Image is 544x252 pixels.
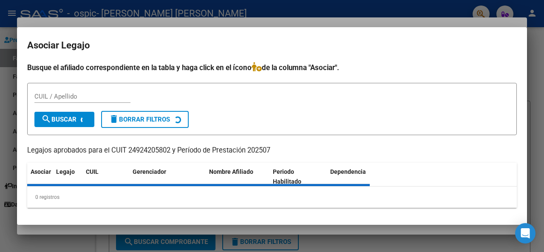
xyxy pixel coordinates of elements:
h2: Asociar Legajo [27,37,517,54]
mat-icon: search [41,114,51,124]
span: Buscar [41,116,76,123]
datatable-header-cell: Dependencia [327,163,391,191]
div: 0 registros [27,187,517,208]
datatable-header-cell: CUIL [82,163,129,191]
datatable-header-cell: Legajo [53,163,82,191]
span: Periodo Habilitado [273,168,301,185]
span: CUIL [86,168,99,175]
datatable-header-cell: Nombre Afiliado [206,163,269,191]
button: Buscar [34,112,94,127]
span: Asociar [31,168,51,175]
span: Borrar Filtros [109,116,170,123]
datatable-header-cell: Gerenciador [129,163,206,191]
span: Nombre Afiliado [209,168,253,175]
span: Legajo [56,168,75,175]
datatable-header-cell: Periodo Habilitado [269,163,327,191]
div: Open Intercom Messenger [515,223,535,244]
span: Gerenciador [133,168,166,175]
datatable-header-cell: Asociar [27,163,53,191]
h4: Busque el afiliado correspondiente en la tabla y haga click en el ícono de la columna "Asociar". [27,62,517,73]
mat-icon: delete [109,114,119,124]
button: Borrar Filtros [101,111,189,128]
span: Dependencia [330,168,366,175]
p: Legajos aprobados para el CUIT 24924205802 y Período de Prestación 202507 [27,145,517,156]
